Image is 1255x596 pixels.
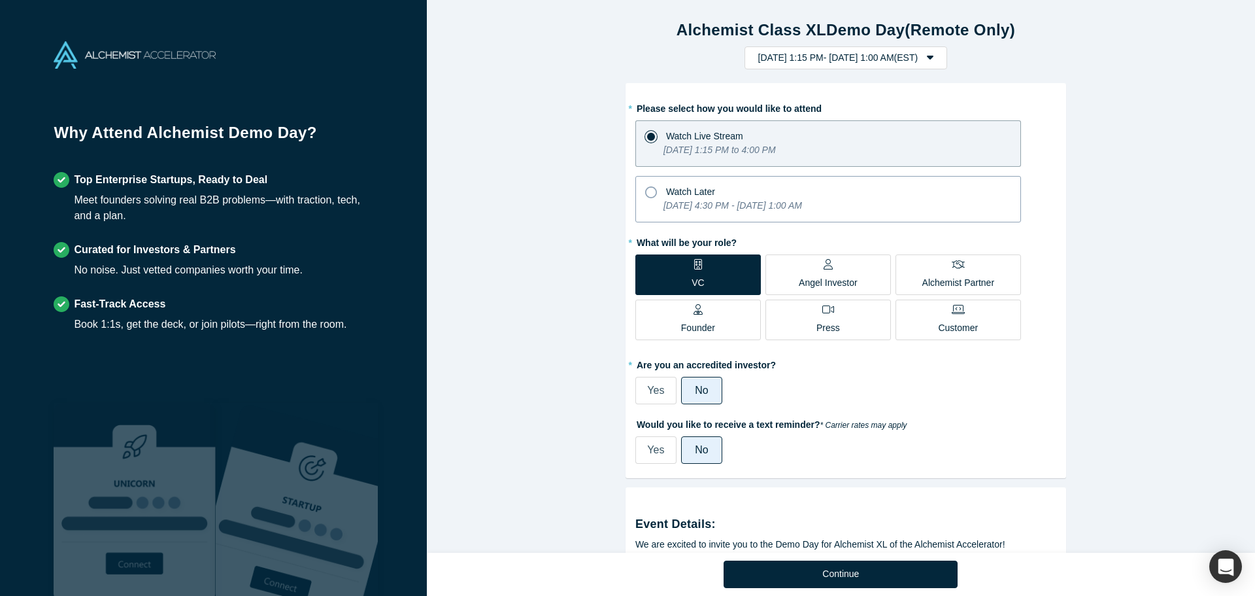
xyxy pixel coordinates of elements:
[681,321,715,335] p: Founder
[799,276,858,290] p: Angel Investor
[74,298,165,309] strong: Fast-Track Access
[635,552,1056,579] div: We are showcasing the startups in our latest class to friends and investors. The Demo Day is the ...
[663,200,802,211] i: [DATE] 4:30 PM - [DATE] 1:00 AM
[666,131,743,141] span: Watch Live Stream
[54,403,216,596] img: Robust Technologies
[216,403,378,596] img: Prism AI
[692,276,704,290] p: VC
[635,97,1056,116] label: Please select how you would like to attend
[74,192,373,224] div: Meet founders solving real B2B problems—with traction, tech, and a plan.
[54,121,373,154] h1: Why Attend Alchemist Demo Day?
[635,413,1056,432] label: Would you like to receive a text reminder?
[635,354,1056,372] label: Are you an accredited investor?
[745,46,948,69] button: [DATE] 1:15 PM- [DATE] 1:00 AM(EST)
[695,385,708,396] span: No
[74,244,235,255] strong: Curated for Investors & Partners
[922,276,994,290] p: Alchemist Partner
[647,444,664,455] span: Yes
[938,321,978,335] p: Customer
[54,41,216,69] img: Alchemist Accelerator Logo
[74,262,303,278] div: No noise. Just vetted companies worth your time.
[74,317,346,332] div: Book 1:1s, get the deck, or join pilots—right from the room.
[635,232,1056,250] label: What will be your role?
[666,186,715,197] span: Watch Later
[677,21,1015,39] strong: Alchemist Class XL Demo Day (Remote Only)
[635,538,1056,552] div: We are excited to invite you to the Demo Day for Alchemist XL of the Alchemist Accelerator!
[816,321,840,335] p: Press
[695,444,708,455] span: No
[635,517,716,531] strong: Event Details:
[820,421,907,430] em: * Carrier rates may apply
[724,561,958,588] button: Continue
[74,174,267,185] strong: Top Enterprise Startups, Ready to Deal
[663,145,776,155] i: [DATE] 1:15 PM to 4:00 PM
[647,385,664,396] span: Yes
